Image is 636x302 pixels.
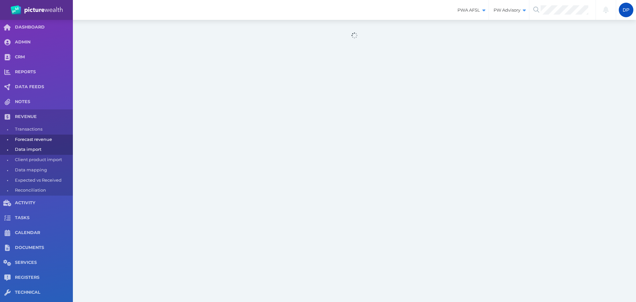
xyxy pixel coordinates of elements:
span: DASHBOARD [15,25,73,30]
span: Expected vs Received [15,175,71,186]
span: Reconciliation [15,185,71,196]
span: Forecast revenue [15,135,71,145]
span: Transactions [15,124,71,135]
span: REPORTS [15,69,73,75]
span: REGISTERS [15,275,73,280]
span: DP [623,7,629,13]
span: TECHNICAL [15,290,73,295]
span: ACTIVITY [15,200,73,206]
span: PWA AFSL [453,7,489,13]
span: Data mapping [15,165,71,175]
span: CALENDAR [15,230,73,236]
span: Data import [15,145,71,155]
span: SERVICES [15,260,73,266]
span: NOTES [15,99,73,105]
span: TASKS [15,215,73,221]
span: REVENUE [15,114,73,120]
img: PW [11,5,63,15]
div: David Pettit [619,3,633,17]
span: DOCUMENTS [15,245,73,251]
span: Client product import [15,155,71,165]
span: CRM [15,54,73,60]
span: ADMIN [15,39,73,45]
span: PW Advisory [489,7,529,13]
span: DATA FEEDS [15,84,73,90]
